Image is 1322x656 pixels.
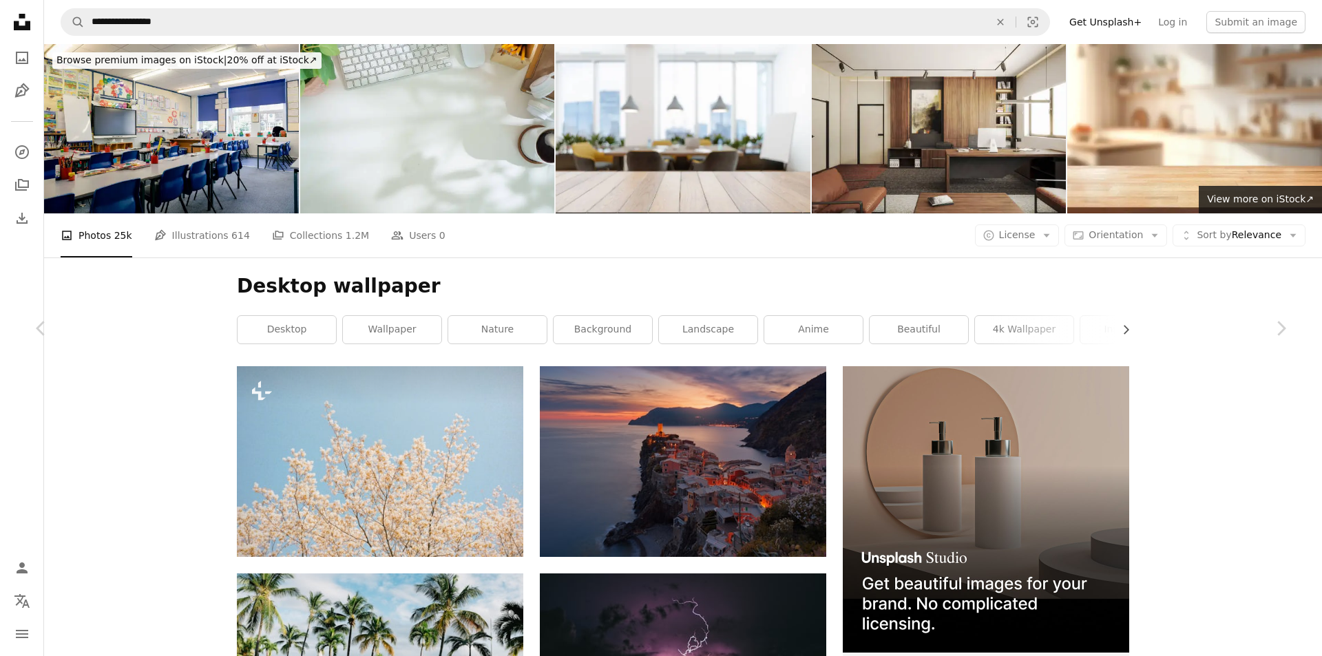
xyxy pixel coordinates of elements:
[448,316,547,343] a: nature
[237,455,523,467] a: a tree with white flowers against a blue sky
[764,316,863,343] a: anime
[44,44,330,77] a: Browse premium images on iStock|20% off at iStock↗
[540,366,826,557] img: aerial view of village on mountain cliff during orange sunset
[346,228,369,243] span: 1.2M
[8,204,36,232] a: Download History
[843,366,1129,653] img: file-1715714113747-b8b0561c490eimage
[238,316,336,343] a: desktop
[1089,229,1143,240] span: Orientation
[44,44,299,213] img: Empty Classroom
[1173,224,1305,246] button: Sort byRelevance
[237,274,1129,299] h1: Desktop wallpaper
[556,44,810,213] img: Wood Empty Surface And Abstract Blur Meeting Room With Conference Table, Yellow Chairs And Plants.
[540,455,826,467] a: aerial view of village on mountain cliff during orange sunset
[1016,9,1049,35] button: Visual search
[8,554,36,582] a: Log in / Sign up
[1197,229,1281,242] span: Relevance
[61,9,85,35] button: Search Unsplash
[56,54,227,65] span: Browse premium images on iStock |
[343,316,441,343] a: wallpaper
[975,316,1073,343] a: 4k wallpaper
[1150,11,1195,33] a: Log in
[1113,316,1129,343] button: scroll list to the right
[8,620,36,648] button: Menu
[300,44,555,213] img: Top view white office desk with keyboard, coffee cup, headphone and stationery.
[870,316,968,343] a: beautiful
[231,228,250,243] span: 614
[1239,262,1322,394] a: Next
[272,213,369,257] a: Collections 1.2M
[1067,44,1322,213] img: Empty wooden table front kitchen blurred background.
[1064,224,1167,246] button: Orientation
[1197,229,1231,240] span: Sort by
[1199,186,1322,213] a: View more on iStock↗
[975,224,1060,246] button: License
[812,44,1067,213] img: Director office. Interior design. Computer Generated Image Of Office. Architectural Visualization...
[8,77,36,105] a: Illustrations
[1206,11,1305,33] button: Submit an image
[1061,11,1150,33] a: Get Unsplash+
[391,213,445,257] a: Users 0
[52,52,322,69] div: 20% off at iStock ↗
[999,229,1036,240] span: License
[985,9,1016,35] button: Clear
[8,138,36,166] a: Explore
[61,8,1050,36] form: Find visuals sitewide
[1207,193,1314,204] span: View more on iStock ↗
[154,213,250,257] a: Illustrations 614
[8,587,36,615] button: Language
[439,228,445,243] span: 0
[554,316,652,343] a: background
[659,316,757,343] a: landscape
[8,44,36,72] a: Photos
[8,171,36,199] a: Collections
[1080,316,1179,343] a: inspiration
[237,366,523,557] img: a tree with white flowers against a blue sky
